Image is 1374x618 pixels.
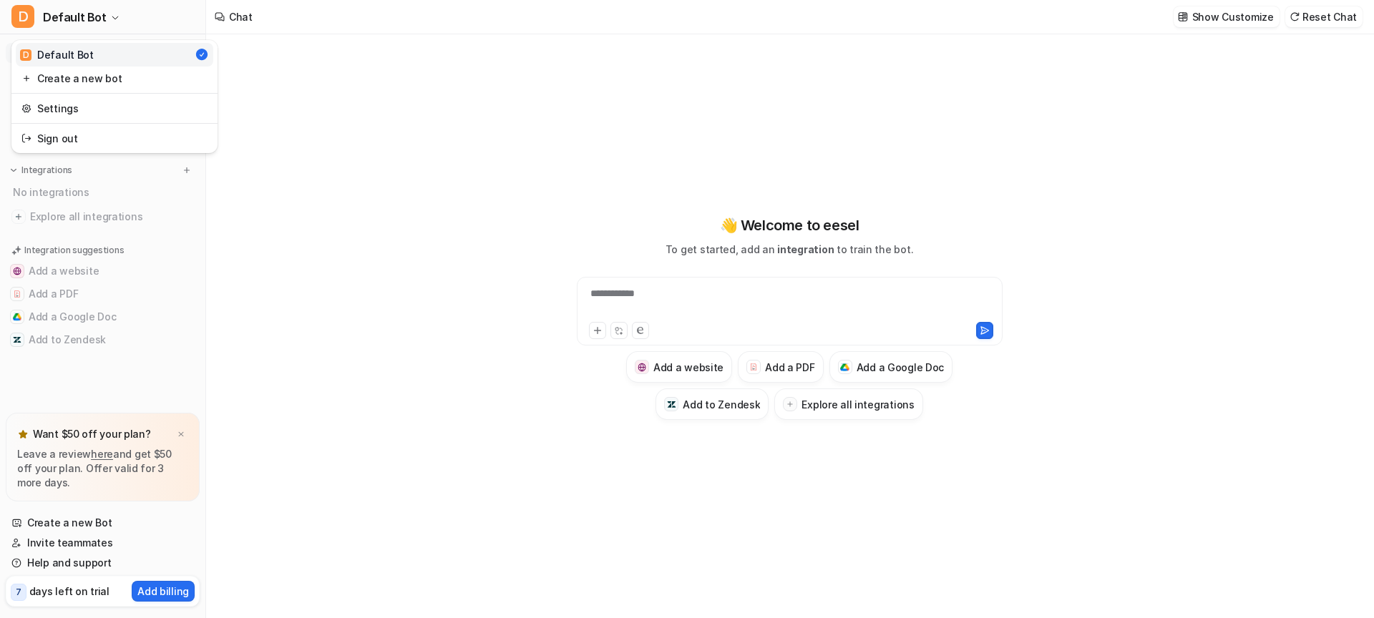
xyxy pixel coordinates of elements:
[20,47,94,62] div: Default Bot
[21,71,31,86] img: reset
[43,7,107,27] span: Default Bot
[11,5,34,28] span: D
[11,40,218,153] div: DDefault Bot
[16,67,213,90] a: Create a new bot
[16,127,213,150] a: Sign out
[21,131,31,146] img: reset
[16,97,213,120] a: Settings
[21,101,31,116] img: reset
[20,49,31,61] span: D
